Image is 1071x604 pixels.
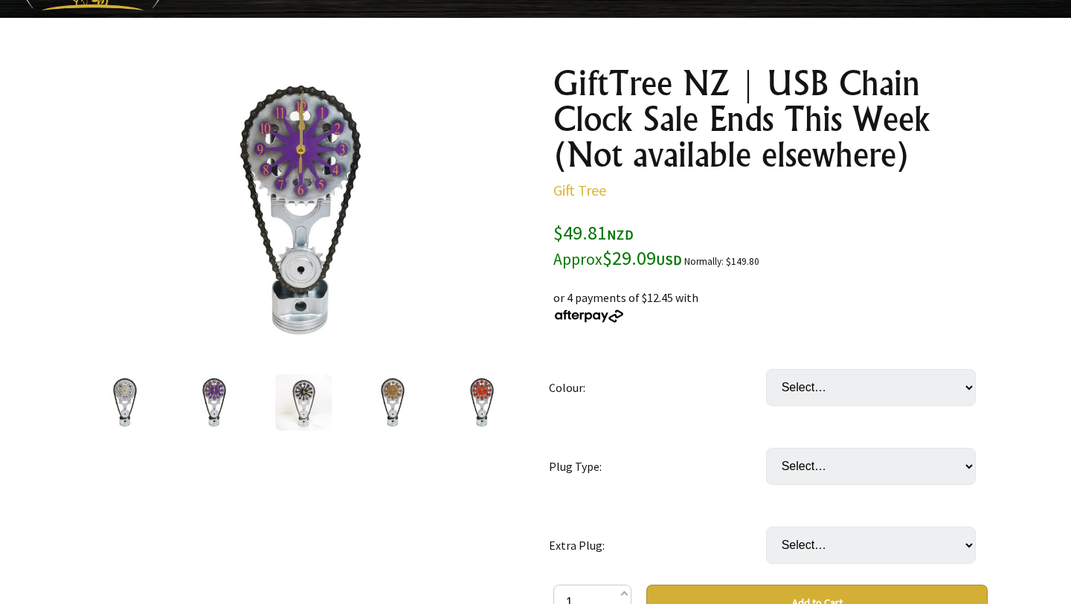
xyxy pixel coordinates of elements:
[454,374,510,431] img: GiftTree NZ | USB Chain Clock Sale Ends This Week (Not available elsewhere)
[684,255,759,268] small: Normally: $149.80
[553,271,988,324] div: or 4 payments of $12.45 with
[549,348,766,427] td: Colour:
[553,309,625,323] img: Afterpay
[553,249,602,269] small: Approx
[656,251,682,269] span: USD
[607,226,634,243] span: NZD
[553,220,682,270] span: $49.81 $29.09
[97,374,153,431] img: GiftTree NZ | USB Chain Clock Sale Ends This Week (Not available elsewhere)
[186,374,242,431] img: GiftTree NZ | USB Chain Clock Sale Ends This Week (Not available elsewhere)
[549,506,766,585] td: Extra Plug:
[553,65,988,173] h1: GiftTree NZ | USB Chain Clock Sale Ends This Week (Not available elsewhere)
[275,374,332,431] img: GiftTree NZ | USB Chain Clock Sale Ends This Week (Not available elsewhere)
[553,181,606,199] a: Gift Tree
[155,65,445,355] img: GiftTree NZ | USB Chain Clock Sale Ends This Week (Not available elsewhere)
[364,374,421,431] img: GiftTree NZ | USB Chain Clock Sale Ends This Week (Not available elsewhere)
[549,427,766,506] td: Plug Type:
